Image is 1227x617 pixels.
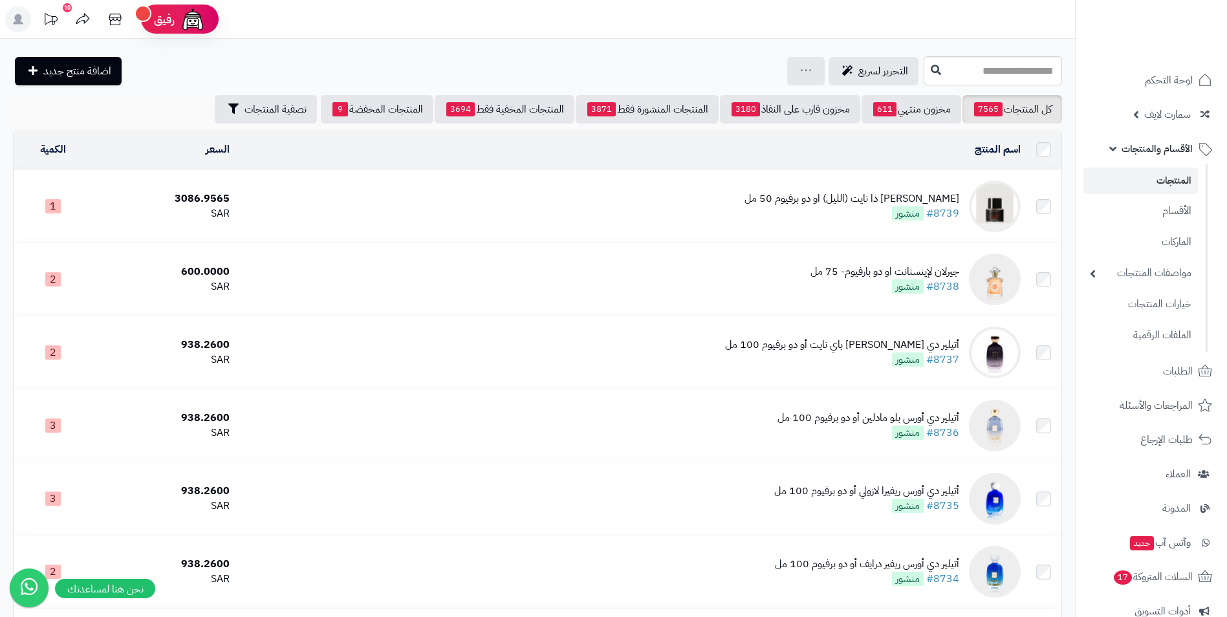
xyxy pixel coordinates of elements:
[154,12,175,27] span: رفيق
[1129,534,1191,552] span: وآتس آب
[962,95,1062,124] a: كل المنتجات7565
[1083,321,1198,349] a: الملفات الرقمية
[43,63,111,79] span: اضافة منتج جديد
[1130,536,1154,550] span: جديد
[873,102,896,116] span: 611
[1144,105,1191,124] span: سمارت لايف
[1114,570,1132,585] span: 17
[858,63,908,79] span: التحرير لسريع
[215,95,317,124] button: تصفية المنتجات
[1162,499,1191,517] span: المدونة
[969,327,1021,378] img: أتيلير دي أورس نوار باي نايت أو دو برفيوم 100 مل
[829,57,918,85] a: التحرير لسريع
[40,142,66,157] a: الكمية
[926,571,959,587] a: #8734
[45,418,61,433] span: 3
[892,206,924,221] span: منشور
[1083,228,1198,256] a: الماركات
[98,265,230,279] div: 600.0000
[1083,459,1219,490] a: العملاء
[98,411,230,426] div: 938.2600
[862,95,961,124] a: مخزون منتهي611
[1083,390,1219,421] a: المراجعات والأسئلة
[1083,290,1198,318] a: خيارات المنتجات
[744,191,959,206] div: [PERSON_NAME] ذا نايت (الليل) او دو برفيوم 50 مل
[45,565,61,579] span: 2
[576,95,719,124] a: المنتجات المنشورة فقط3871
[98,572,230,587] div: SAR
[587,102,616,116] span: 3871
[98,352,230,367] div: SAR
[98,557,230,572] div: 938.2600
[98,279,230,294] div: SAR
[969,546,1021,598] img: أتيلير دي أورس ريفير درايف أو دو برفيوم 100 مل
[975,142,1021,157] a: اسم المنتج
[969,473,1021,525] img: أتيلير دي أورس ريفيرا لازولي أو دو برفيوم 100 مل
[1083,356,1219,387] a: الطلبات
[1122,140,1193,158] span: الأقسام والمنتجات
[1120,396,1193,415] span: المراجعات والأسئلة
[725,338,959,352] div: أتيلير دي [PERSON_NAME] باي نايت أو دو برفيوم 100 مل
[774,484,959,499] div: أتيلير دي أورس ريفيرا لازولي أو دو برفيوم 100 مل
[98,206,230,221] div: SAR
[1083,561,1219,592] a: السلات المتروكة17
[45,492,61,506] span: 3
[969,400,1021,451] img: أتيلير دي أورس بلو مادلين أو دو برفيوم 100 مل
[45,272,61,287] span: 2
[892,279,924,294] span: منشور
[1166,465,1191,483] span: العملاء
[435,95,574,124] a: المنتجات المخفية فقط3694
[34,6,67,36] a: تحديثات المنصة
[98,426,230,440] div: SAR
[1083,493,1219,524] a: المدونة
[1083,168,1198,194] a: المنتجات
[206,142,230,157] a: السعر
[926,425,959,440] a: #8736
[98,338,230,352] div: 938.2600
[1083,424,1219,455] a: طلبات الإرجاع
[45,199,61,213] span: 1
[1083,259,1198,287] a: مواصفات المنتجات
[732,102,760,116] span: 3180
[892,426,924,440] span: منشور
[321,95,433,124] a: المنتجات المخفضة9
[244,102,307,117] span: تصفية المنتجات
[974,102,1003,116] span: 7565
[1083,65,1219,96] a: لوحة التحكم
[892,572,924,586] span: منشور
[98,484,230,499] div: 938.2600
[1140,431,1193,449] span: طلبات الإرجاع
[1163,362,1193,380] span: الطلبات
[446,102,475,116] span: 3694
[63,3,72,12] div: 10
[969,254,1021,305] img: جيرلان لإينستانت او دو بارفيوم- 75 مل
[15,57,122,85] a: اضافة منتج جديد
[969,180,1021,232] img: فريدريك مال ذا نايت (الليل) او دو برفيوم 50 مل
[775,557,959,572] div: أتيلير دي أورس ريفير درايف أو دو برفيوم 100 مل
[926,352,959,367] a: #8737
[810,265,959,279] div: جيرلان لإينستانت او دو بارفيوم- 75 مل
[332,102,348,116] span: 9
[1083,197,1198,225] a: الأقسام
[98,191,230,206] div: 3086.9565
[777,411,959,426] div: أتيلير دي أورس بلو مادلين أو دو برفيوم 100 مل
[1145,71,1193,89] span: لوحة التحكم
[892,352,924,367] span: منشور
[892,499,924,513] span: منشور
[926,279,959,294] a: #8738
[926,498,959,514] a: #8735
[720,95,860,124] a: مخزون قارب على النفاذ3180
[1139,35,1215,62] img: logo-2.png
[180,6,206,32] img: ai-face.png
[926,206,959,221] a: #8739
[1083,527,1219,558] a: وآتس آبجديد
[1113,568,1193,586] span: السلات المتروكة
[45,345,61,360] span: 2
[98,499,230,514] div: SAR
